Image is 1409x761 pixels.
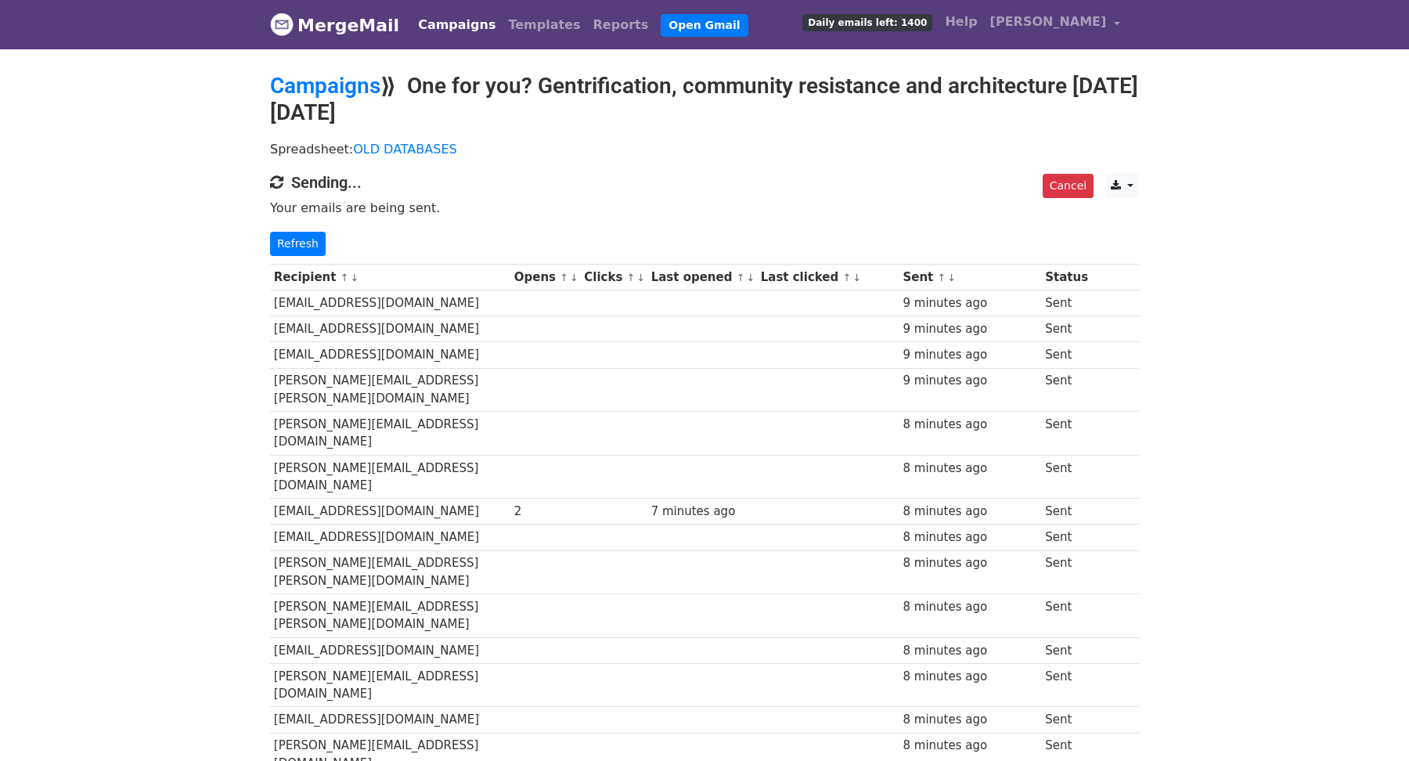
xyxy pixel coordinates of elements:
a: Templates [502,9,586,41]
td: Sent [1041,316,1091,342]
td: Sent [1041,663,1091,707]
td: [PERSON_NAME][EMAIL_ADDRESS][PERSON_NAME][DOMAIN_NAME] [270,368,510,412]
a: Daily emails left: 1400 [796,6,939,38]
a: ↓ [636,272,645,283]
div: 8 minutes ago [903,528,1037,546]
td: [EMAIL_ADDRESS][DOMAIN_NAME] [270,290,510,316]
td: [EMAIL_ADDRESS][DOMAIN_NAME] [270,499,510,525]
a: [PERSON_NAME] [984,6,1126,43]
a: ↑ [560,272,568,283]
div: 2 [514,503,577,521]
a: ↑ [341,272,349,283]
h2: ⟫ One for you? Gentrification, community resistance and architecture [DATE][DATE] [270,73,1139,125]
td: Sent [1041,290,1091,316]
a: ↓ [570,272,578,283]
a: Reports [587,9,655,41]
th: Status [1041,265,1091,290]
a: ↑ [938,272,946,283]
th: Recipient [270,265,510,290]
div: 9 minutes ago [903,320,1037,338]
a: Campaigns [270,73,380,99]
a: ↑ [843,272,852,283]
a: OLD DATABASES [353,142,456,157]
td: [EMAIL_ADDRESS][DOMAIN_NAME] [270,342,510,368]
a: Refresh [270,232,326,256]
a: Cancel [1043,174,1094,198]
td: [EMAIL_ADDRESS][DOMAIN_NAME] [270,525,510,550]
a: ↓ [947,272,956,283]
td: Sent [1041,550,1091,594]
a: ↓ [852,272,861,283]
a: ↑ [737,272,745,283]
div: 8 minutes ago [903,711,1037,729]
img: MergeMail logo [270,13,294,36]
td: Sent [1041,499,1091,525]
a: Campaigns [412,9,502,41]
a: MergeMail [270,9,399,41]
div: 7 minutes ago [651,503,753,521]
td: Sent [1041,707,1091,733]
th: Clicks [580,265,647,290]
td: [PERSON_NAME][EMAIL_ADDRESS][DOMAIN_NAME] [270,663,510,707]
p: Your emails are being sent. [270,200,1139,216]
td: [PERSON_NAME][EMAIL_ADDRESS][PERSON_NAME][DOMAIN_NAME] [270,594,510,638]
td: Sent [1041,525,1091,550]
span: [PERSON_NAME] [990,13,1107,31]
a: Help [939,6,983,38]
div: 8 minutes ago [903,737,1037,755]
p: Spreadsheet: [270,141,1139,157]
div: 8 minutes ago [903,554,1037,572]
th: Sent [899,265,1042,290]
td: [PERSON_NAME][EMAIL_ADDRESS][DOMAIN_NAME] [270,412,510,456]
th: Opens [510,265,581,290]
td: Sent [1041,455,1091,499]
div: 9 minutes ago [903,294,1037,312]
h4: Sending... [270,173,1139,192]
div: 8 minutes ago [903,598,1037,616]
a: ↓ [350,272,359,283]
a: ↓ [746,272,755,283]
div: 9 minutes ago [903,372,1037,390]
td: [PERSON_NAME][EMAIL_ADDRESS][PERSON_NAME][DOMAIN_NAME] [270,550,510,594]
div: 8 minutes ago [903,460,1037,478]
td: [EMAIL_ADDRESS][DOMAIN_NAME] [270,316,510,342]
td: Sent [1041,412,1091,456]
div: 8 minutes ago [903,642,1037,660]
div: 8 minutes ago [903,416,1037,434]
td: Sent [1041,342,1091,368]
td: Sent [1041,594,1091,638]
td: Sent [1041,368,1091,412]
th: Last clicked [757,265,899,290]
td: Sent [1041,637,1091,663]
div: 8 minutes ago [903,503,1037,521]
span: Daily emails left: 1400 [802,14,932,31]
td: [EMAIL_ADDRESS][DOMAIN_NAME] [270,637,510,663]
a: ↑ [627,272,636,283]
td: [EMAIL_ADDRESS][DOMAIN_NAME] [270,707,510,733]
th: Last opened [647,265,757,290]
td: [PERSON_NAME][EMAIL_ADDRESS][DOMAIN_NAME] [270,455,510,499]
div: 9 minutes ago [903,346,1037,364]
a: Open Gmail [661,14,748,37]
div: 8 minutes ago [903,668,1037,686]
